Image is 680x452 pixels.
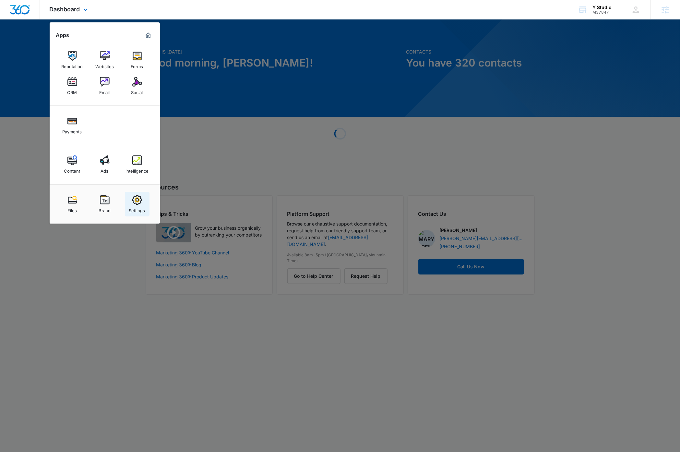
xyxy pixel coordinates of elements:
h2: Apps [56,32,69,38]
div: Forms [131,61,143,69]
a: Email [92,74,117,98]
a: Ads [92,152,117,177]
div: Content [64,165,80,174]
a: Settings [125,192,149,216]
a: Brand [92,192,117,216]
a: Social [125,74,149,98]
div: Email [100,87,110,95]
a: CRM [60,74,85,98]
a: Files [60,192,85,216]
a: Marketing 360® Dashboard [143,30,153,41]
div: CRM [67,87,77,95]
div: Ads [101,165,109,174]
a: Forms [125,48,149,72]
div: Social [131,87,143,95]
a: Intelligence [125,152,149,177]
div: account id [592,10,612,15]
div: account name [592,5,612,10]
a: Reputation [60,48,85,72]
a: Websites [92,48,117,72]
div: Payments [63,126,82,134]
div: Brand [99,205,111,213]
div: Settings [129,205,145,213]
span: Dashboard [50,6,80,13]
a: Content [60,152,85,177]
a: Payments [60,113,85,138]
div: Intelligence [125,165,149,174]
div: Websites [95,61,114,69]
div: Reputation [62,61,83,69]
div: Files [67,205,77,213]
